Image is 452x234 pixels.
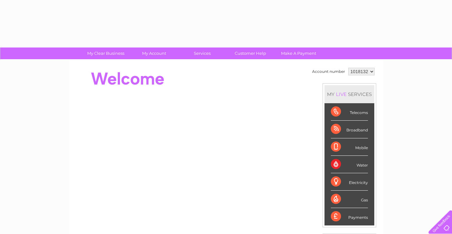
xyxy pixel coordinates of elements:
[311,66,347,77] td: Account number
[331,138,368,156] div: Mobile
[331,103,368,121] div: Telecoms
[335,91,348,97] div: LIVE
[331,121,368,138] div: Broadband
[80,47,132,59] a: My Clear Business
[272,47,325,59] a: Make A Payment
[331,156,368,173] div: Water
[224,47,277,59] a: Customer Help
[324,85,374,103] div: MY SERVICES
[331,208,368,225] div: Payments
[331,173,368,191] div: Electricity
[331,191,368,208] div: Gas
[128,47,180,59] a: My Account
[176,47,228,59] a: Services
